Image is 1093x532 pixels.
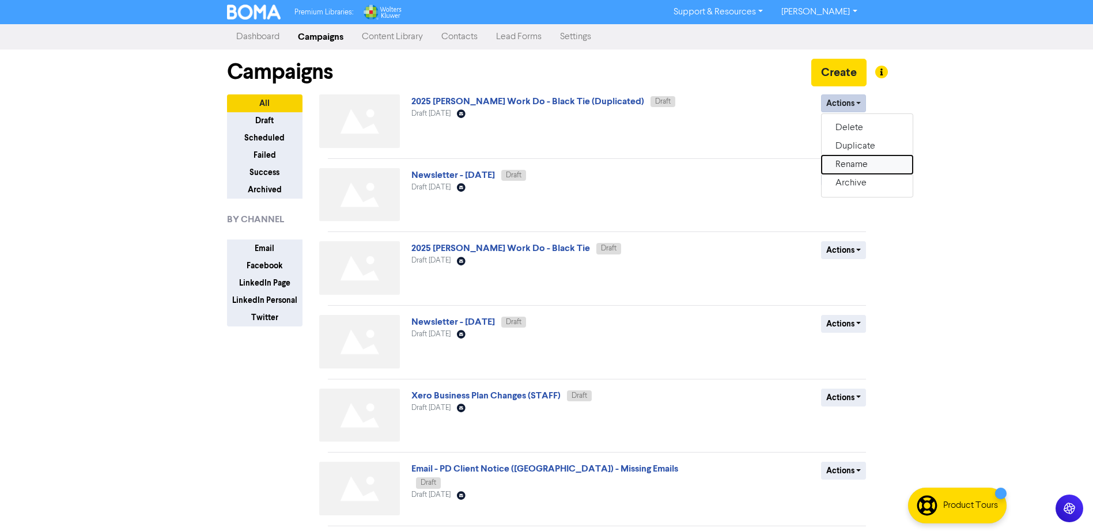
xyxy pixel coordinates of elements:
span: Draft [506,172,521,179]
button: Actions [821,94,867,112]
button: LinkedIn Page [227,274,302,292]
button: Failed [227,146,302,164]
img: Not found [319,462,400,515]
button: Archived [227,181,302,199]
a: Contacts [432,25,487,48]
span: Draft [421,479,436,487]
button: Draft [227,112,302,130]
span: Draft [DATE] [411,184,451,191]
span: Draft [572,392,587,400]
a: Email - PD Client Notice ([GEOGRAPHIC_DATA]) - Missing Emails [411,463,678,474]
img: Not found [319,168,400,222]
button: Create [811,59,867,86]
img: Wolters Kluwer [362,5,402,20]
iframe: Chat Widget [1035,477,1093,532]
button: Success [227,164,302,181]
button: Facebook [227,257,302,275]
button: Twitter [227,309,302,326]
img: BOMA Logo [227,5,281,20]
span: Draft [655,98,671,105]
button: Actions [821,241,867,259]
span: BY CHANNEL [227,212,284,226]
a: Campaigns [289,25,353,48]
button: Duplicate [822,137,913,155]
button: All [227,94,302,112]
button: Scheduled [227,129,302,147]
span: Draft [506,318,521,326]
button: Actions [821,315,867,333]
button: Delete [822,119,913,137]
a: Dashboard [227,25,289,48]
a: 2025 [PERSON_NAME] Work Do - Black Tie [411,242,590,254]
button: Actions [821,389,867,406]
a: Settings [551,25,600,48]
img: Not found [319,315,400,368]
a: [PERSON_NAME] [772,3,866,21]
a: Xero Business Plan Changes (STAFF) [411,390,561,401]
span: Premium Libraries: [294,9,353,16]
button: Rename [822,155,913,174]
span: Draft [601,245,617,252]
span: Draft [DATE] [411,330,451,338]
span: Draft [DATE] [411,257,451,264]
span: Draft [DATE] [411,404,451,412]
a: 2025 [PERSON_NAME] Work Do - Black Tie (Duplicated) [411,96,644,107]
button: Email [227,240,302,257]
span: Draft [DATE] [411,491,451,499]
button: Archive [822,174,913,192]
img: Not found [319,389,400,442]
button: LinkedIn Personal [227,291,302,309]
a: Newsletter - [DATE] [411,169,495,181]
span: Draft [DATE] [411,110,451,117]
img: Not found [319,241,400,295]
a: Lead Forms [487,25,551,48]
button: Actions [821,462,867,480]
img: Not found [319,94,400,148]
h1: Campaigns [227,59,333,85]
a: Content Library [353,25,432,48]
a: Support & Resources [664,3,772,21]
a: Newsletter - [DATE] [411,316,495,328]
